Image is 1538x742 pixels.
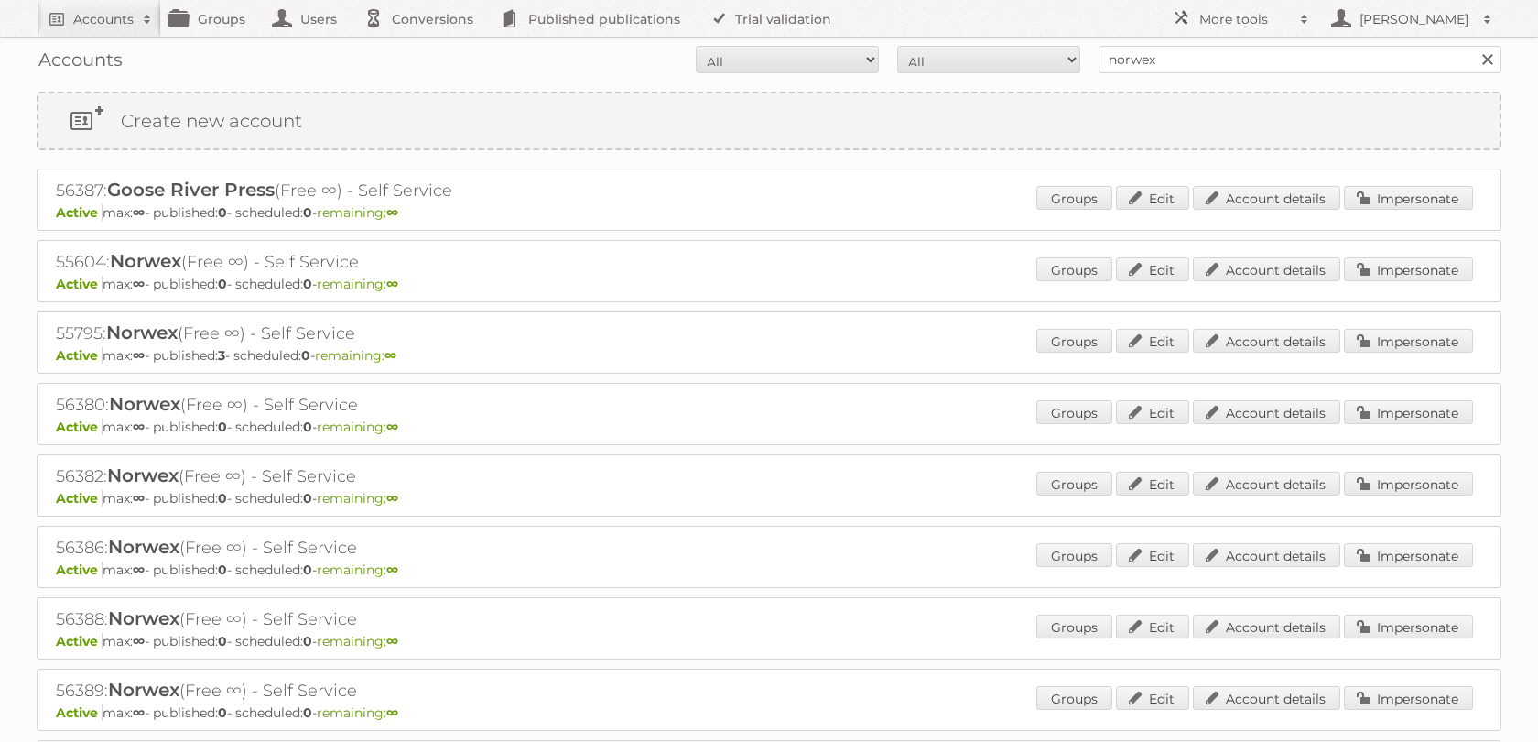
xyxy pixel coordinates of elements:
strong: ∞ [386,419,398,435]
strong: 0 [218,562,227,578]
a: Edit [1116,257,1189,281]
strong: ∞ [384,347,396,364]
h2: 56382: (Free ∞) - Self Service [56,464,697,488]
a: Edit [1116,472,1189,496]
span: remaining: [317,633,398,649]
a: Account details [1193,400,1340,424]
h2: More tools [1199,10,1291,28]
a: Account details [1193,186,1340,210]
p: max: - published: - scheduled: - [56,633,1482,649]
a: Groups [1036,329,1112,353]
strong: 0 [301,347,310,364]
span: Active [56,419,103,435]
a: Edit [1116,186,1189,210]
a: Groups [1036,615,1112,638]
a: Create new account [38,93,1500,148]
strong: 0 [303,562,312,578]
strong: 0 [218,419,227,435]
strong: ∞ [386,562,398,578]
p: max: - published: - scheduled: - [56,204,1482,221]
h2: 55604: (Free ∞) - Self Service [56,250,697,274]
span: Norwex [108,536,179,558]
strong: ∞ [133,562,145,578]
span: Norwex [109,393,180,415]
a: Groups [1036,257,1112,281]
span: Active [56,562,103,578]
h2: 56388: (Free ∞) - Self Service [56,607,697,631]
a: Groups [1036,186,1112,210]
strong: 0 [218,276,227,292]
strong: 0 [303,204,312,221]
strong: ∞ [133,347,145,364]
span: Norwex [108,607,179,629]
span: Norwex [106,322,178,344]
strong: 0 [303,633,312,649]
h2: Accounts [73,10,134,28]
h2: 56386: (Free ∞) - Self Service [56,536,697,560]
a: Edit [1116,329,1189,353]
p: max: - published: - scheduled: - [56,562,1482,578]
a: Impersonate [1344,543,1473,567]
p: max: - published: - scheduled: - [56,490,1482,507]
span: Norwex [107,464,179,486]
strong: 0 [303,276,312,292]
a: Impersonate [1344,257,1473,281]
span: remaining: [317,419,398,435]
span: remaining: [317,704,398,721]
strong: ∞ [133,204,145,221]
strong: 0 [303,704,312,721]
a: Account details [1193,257,1340,281]
h2: 56387: (Free ∞) - Self Service [56,179,697,202]
span: remaining: [317,276,398,292]
a: Impersonate [1344,472,1473,496]
p: max: - published: - scheduled: - [56,276,1482,292]
a: Groups [1036,543,1112,567]
strong: 0 [218,633,227,649]
a: Impersonate [1344,186,1473,210]
span: remaining: [317,204,398,221]
a: Edit [1116,615,1189,638]
strong: 0 [218,704,227,721]
strong: 3 [218,347,225,364]
strong: ∞ [386,204,398,221]
a: Account details [1193,329,1340,353]
span: Active [56,704,103,721]
span: Active [56,633,103,649]
a: Groups [1036,400,1112,424]
a: Edit [1116,543,1189,567]
span: remaining: [317,562,398,578]
strong: ∞ [133,704,145,721]
strong: ∞ [386,490,398,507]
a: Edit [1116,400,1189,424]
strong: ∞ [386,633,398,649]
a: Edit [1116,686,1189,710]
a: Account details [1193,615,1340,638]
a: Impersonate [1344,615,1473,638]
h2: [PERSON_NAME] [1355,10,1474,28]
strong: 0 [303,419,312,435]
span: remaining: [317,490,398,507]
a: Groups [1036,686,1112,710]
p: max: - published: - scheduled: - [56,704,1482,721]
strong: 0 [218,204,227,221]
a: Impersonate [1344,329,1473,353]
a: Groups [1036,472,1112,496]
a: Impersonate [1344,400,1473,424]
strong: ∞ [133,490,145,507]
strong: ∞ [133,633,145,649]
span: Active [56,490,103,507]
span: remaining: [315,347,396,364]
strong: 0 [218,490,227,507]
span: Active [56,276,103,292]
span: Norwex [110,250,181,272]
h2: 56389: (Free ∞) - Self Service [56,679,697,703]
h2: 56380: (Free ∞) - Self Service [56,393,697,417]
span: Active [56,204,103,221]
span: Goose River Press [107,179,275,201]
a: Impersonate [1344,686,1473,710]
a: Account details [1193,543,1340,567]
strong: ∞ [133,276,145,292]
span: Active [56,347,103,364]
strong: ∞ [133,419,145,435]
span: Norwex [108,679,179,701]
